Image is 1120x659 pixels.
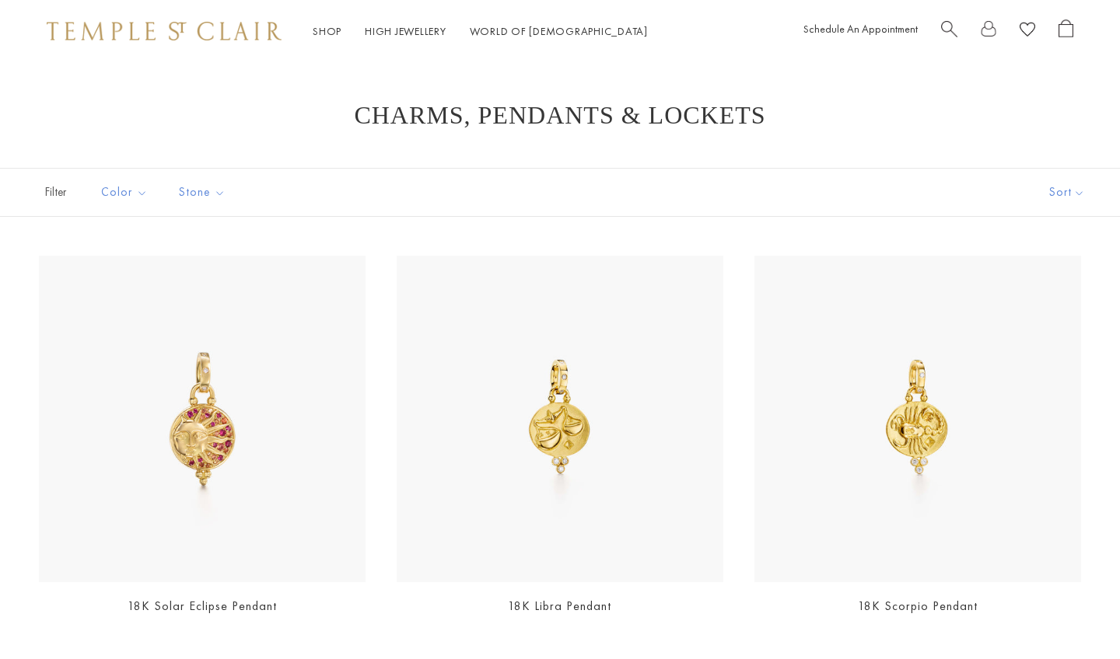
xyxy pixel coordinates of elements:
[754,256,1081,582] img: 18K Scorpio Pendant
[47,22,282,40] img: Temple St. Clair
[1020,19,1035,44] a: View Wishlist
[171,183,237,202] span: Stone
[508,598,611,614] a: 18K Libra Pendant
[941,19,957,44] a: Search
[803,22,918,36] a: Schedule An Appointment
[365,24,446,38] a: High JewelleryHigh Jewellery
[470,24,648,38] a: World of [DEMOGRAPHIC_DATA]World of [DEMOGRAPHIC_DATA]
[93,183,159,202] span: Color
[313,24,341,38] a: ShopShop
[128,598,277,614] a: 18K Solar Eclipse Pendant
[167,175,237,210] button: Stone
[313,22,648,41] nav: Main navigation
[62,101,1058,129] h1: Charms, Pendants & Lockets
[39,256,366,582] img: 18K Solar Eclipse Pendant
[858,598,978,614] a: 18K Scorpio Pendant
[397,256,723,582] img: 18K Libra Pendant
[754,256,1081,582] a: 18K Scorpio Pendant18K Scorpio Pendant
[397,256,723,582] a: 18K Libra Pendant18K Libra Pendant
[1014,169,1120,216] button: Show sort by
[89,175,159,210] button: Color
[1059,19,1073,44] a: Open Shopping Bag
[39,256,366,582] a: P36806-ECLSOL18K Solar Eclipse Pendant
